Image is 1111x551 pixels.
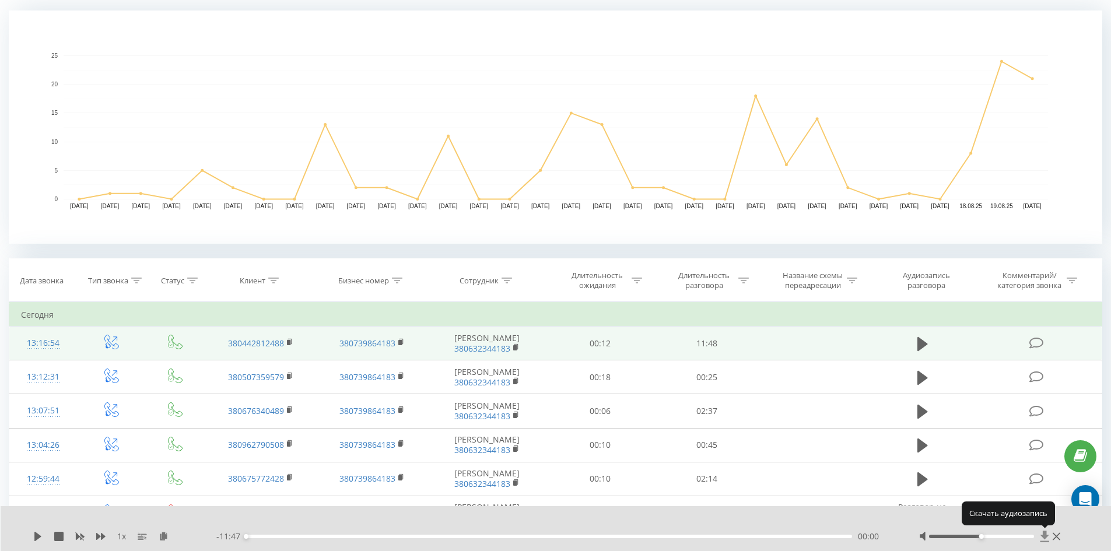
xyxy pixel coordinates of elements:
a: 380632344183 [454,377,510,388]
text: [DATE] [562,203,581,209]
div: Комментарий/категория звонка [996,271,1064,290]
td: [PERSON_NAME] [427,496,547,530]
text: 15 [51,110,58,117]
svg: A chart. [9,10,1102,244]
div: Accessibility label [244,534,248,539]
text: [DATE] [101,203,120,209]
span: Разговор не состоялся [898,501,947,523]
text: [DATE] [593,203,611,209]
a: 380675772428 [228,473,284,484]
div: 13:04:26 [21,434,66,457]
a: 380739864183 [339,371,395,382]
text: [DATE] [469,203,488,209]
td: 02:14 [654,462,760,496]
td: Сегодня [9,303,1102,327]
text: [DATE] [70,203,89,209]
div: 12:59:44 [21,468,66,490]
a: 380676340489 [228,405,284,416]
span: 00:00 [858,531,879,542]
a: 380739864183 [339,405,395,416]
a: 380632344183 [454,444,510,455]
a: 380507359579 [228,371,284,382]
text: [DATE] [347,203,366,209]
text: [DATE] [439,203,458,209]
a: 380739864183 [339,439,395,450]
text: [DATE] [931,203,949,209]
span: 1 x [117,531,126,542]
text: 18.08.25 [959,203,982,209]
a: 380739864183 [339,473,395,484]
div: Статус [161,276,184,286]
td: 00:18 [547,360,654,394]
text: [DATE] [870,203,888,209]
td: 00:00 [654,496,760,530]
div: Длительность ожидания [566,271,629,290]
text: [DATE] [654,203,673,209]
div: Тип звонка [88,276,128,286]
div: Accessibility label [979,534,984,539]
td: [PERSON_NAME] [427,327,547,360]
text: 5 [54,167,58,174]
td: 00:10 [547,428,654,462]
text: 10 [51,139,58,145]
td: 00:06 [547,394,654,428]
div: 13:12:31 [21,366,66,388]
text: [DATE] [224,203,243,209]
div: 13:16:54 [21,332,66,355]
td: 02:37 [654,394,760,428]
td: 11:48 [654,327,760,360]
a: 380632344183 [454,343,510,354]
td: 00:10 [547,462,654,496]
div: Дата звонка [20,276,64,286]
td: [PERSON_NAME] [427,462,547,496]
text: [DATE] [377,203,396,209]
a: 380632344183 [454,410,510,422]
text: [DATE] [900,203,919,209]
div: Длительность разговора [673,271,735,290]
text: [DATE] [162,203,181,209]
a: 380739864183 [339,338,395,349]
td: 00:12 [547,327,654,360]
text: 19.08.25 [990,203,1013,209]
text: 20 [51,81,58,87]
text: [DATE] [316,203,335,209]
div: Клиент [240,276,265,286]
div: 12:58:28 [21,501,66,524]
div: Аудиозапись разговора [888,271,964,290]
td: [PERSON_NAME] [427,360,547,394]
td: 00:42 [547,496,654,530]
a: 380632344183 [454,478,510,489]
text: [DATE] [685,203,703,209]
text: [DATE] [531,203,550,209]
text: [DATE] [839,203,857,209]
td: [PERSON_NAME] [427,394,547,428]
a: 380962790508 [228,439,284,450]
text: 25 [51,52,58,59]
text: 0 [54,196,58,202]
text: [DATE] [777,203,796,209]
div: Скачать аудиозапись [962,501,1055,525]
text: [DATE] [623,203,642,209]
div: Open Intercom Messenger [1071,485,1099,513]
text: [DATE] [408,203,427,209]
text: [DATE] [132,203,150,209]
text: [DATE] [285,203,304,209]
td: 00:45 [654,428,760,462]
text: [DATE] [746,203,765,209]
div: 13:07:51 [21,399,66,422]
a: 380442812488 [228,338,284,349]
text: [DATE] [716,203,734,209]
text: [DATE] [500,203,519,209]
text: [DATE] [1023,203,1042,209]
div: Сотрудник [460,276,499,286]
span: - 11:47 [216,531,246,542]
text: [DATE] [254,203,273,209]
td: [PERSON_NAME] [427,428,547,462]
div: Бизнес номер [338,276,389,286]
text: [DATE] [193,203,212,209]
text: [DATE] [808,203,826,209]
td: 00:25 [654,360,760,394]
div: Название схемы переадресации [781,271,844,290]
